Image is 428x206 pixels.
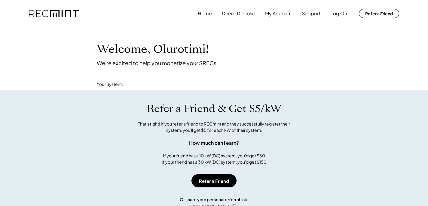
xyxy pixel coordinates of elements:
[189,139,239,147] div: How much can I earn?
[222,8,255,20] button: Direct Deposit
[162,153,267,165] div: If your friend has a 10 kW (DC) system, you'd get $50 If your friend has a 30 kW (DC) system, you...
[97,59,218,66] div: We're excited to help you monetize your SRECs.
[302,8,320,20] button: Support
[198,8,212,20] button: Home
[359,9,399,18] button: Refer a Friend
[131,121,297,133] div: That's right! If you refer a friend to RECmint and they successfully register their system, you'l...
[265,8,292,20] button: My Account
[191,174,237,187] button: Refer a Friend
[180,196,249,203] div: Or share your personal referral link:
[330,8,349,20] button: Log Out
[147,102,281,115] h1: Refer a Friend & Get $5/kW
[97,81,123,87] div: Your System:
[29,10,79,17] img: recmint-logotype%403x.png
[97,42,209,56] h1: Welcome, Olurotimi!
